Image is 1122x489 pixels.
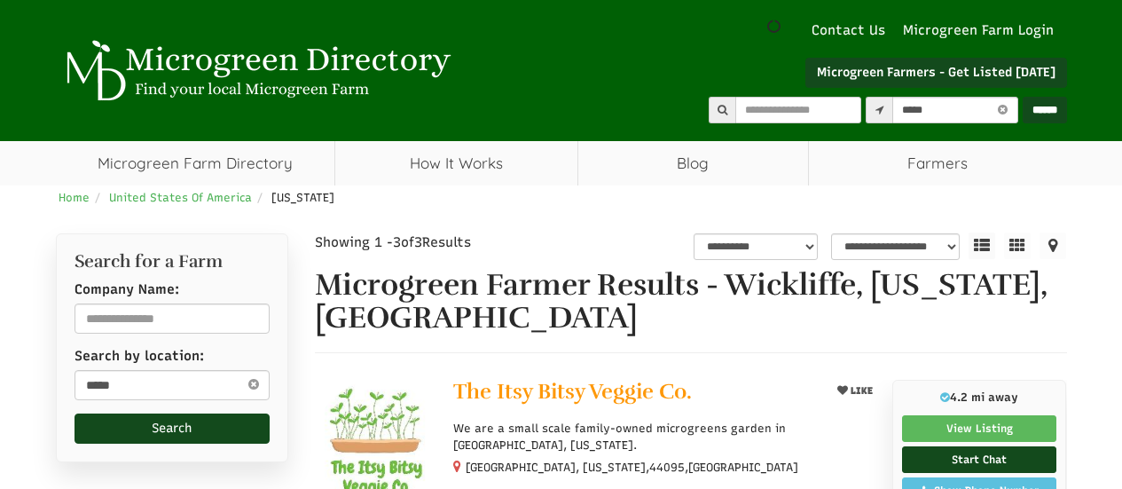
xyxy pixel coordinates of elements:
select: overall_rating_filter-1 [694,233,818,260]
a: Microgreen Farmers - Get Listed [DATE] [805,58,1067,88]
span: [US_STATE] [271,191,334,204]
small: [GEOGRAPHIC_DATA], [US_STATE], , [466,461,798,474]
a: United States Of America [109,191,252,204]
label: Company Name: [75,280,179,299]
span: Farmers [809,141,1067,185]
h2: Search for a Farm [75,252,271,272]
button: LIKE [831,380,879,402]
h1: Microgreen Farmer Results - Wickliffe, [US_STATE], [GEOGRAPHIC_DATA] [315,269,1067,335]
a: The Itsy Bitsy Veggie Co. [453,380,816,407]
img: Microgreen Directory [56,40,455,102]
span: 3 [393,234,401,250]
a: Blog [578,141,808,185]
a: View Listing [902,415,1057,442]
span: The Itsy Bitsy Veggie Co. [453,378,692,405]
a: Contact Us [803,21,894,40]
a: Start Chat [902,446,1057,473]
a: Microgreen Farm Login [903,21,1063,40]
span: [GEOGRAPHIC_DATA] [688,460,798,476]
span: LIKE [848,385,873,397]
span: 44095 [649,460,685,476]
a: How It Works [335,141,577,185]
select: sortbox-1 [831,233,960,260]
span: 3 [414,234,422,250]
div: Showing 1 - of Results [315,233,565,252]
button: Search [75,414,271,444]
p: 4.2 mi away [902,390,1057,406]
p: We are a small scale family-owned microgreens garden in [GEOGRAPHIC_DATA], [US_STATE]. [453,421,878,453]
a: Home [59,191,90,204]
a: Microgreen Farm Directory [56,141,335,185]
label: Search by location: [75,347,204,366]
